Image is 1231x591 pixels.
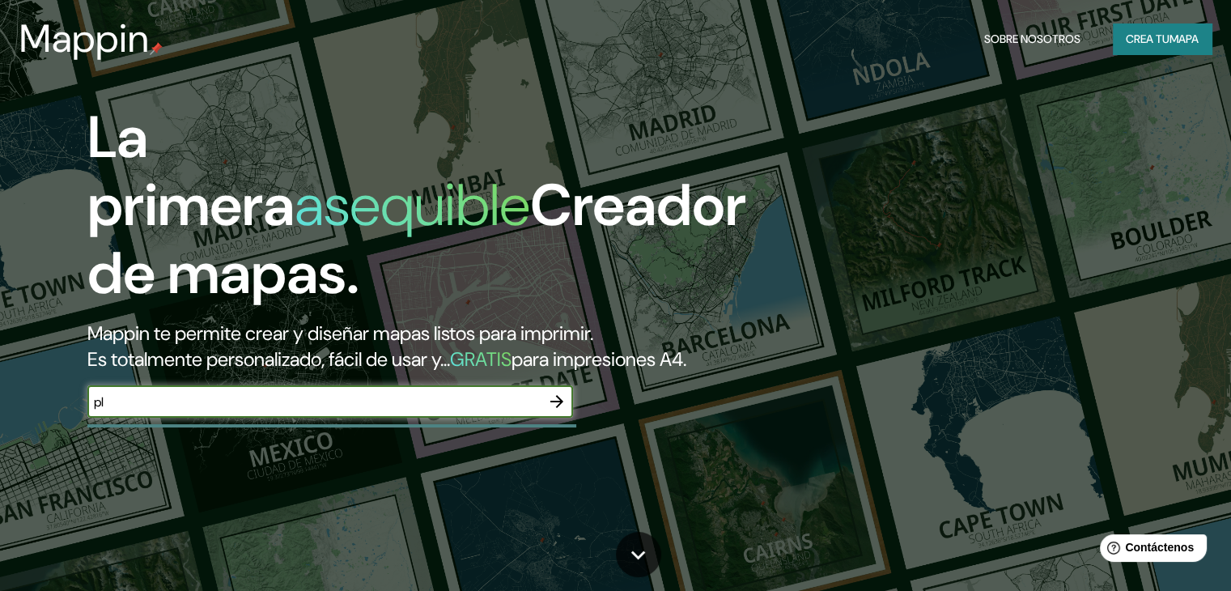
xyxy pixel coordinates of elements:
font: mapa [1169,32,1199,46]
font: para impresiones A4. [512,347,686,372]
font: Crea tu [1126,32,1169,46]
button: Sobre nosotros [978,23,1087,54]
input: Elige tu lugar favorito [87,393,541,411]
font: Sobre nosotros [984,32,1080,46]
font: Creador de mapas. [87,168,746,311]
font: La primera [87,100,295,243]
font: asequible [295,168,530,243]
button: Crea tumapa [1113,23,1212,54]
font: Es totalmente personalizado, fácil de usar y... [87,347,450,372]
font: Mappin [19,13,150,64]
font: Mappin te permite crear y diseñar mapas listos para imprimir. [87,321,593,346]
iframe: Lanzador de widgets de ayuda [1087,528,1213,573]
img: pin de mapeo [150,42,163,55]
font: GRATIS [450,347,512,372]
